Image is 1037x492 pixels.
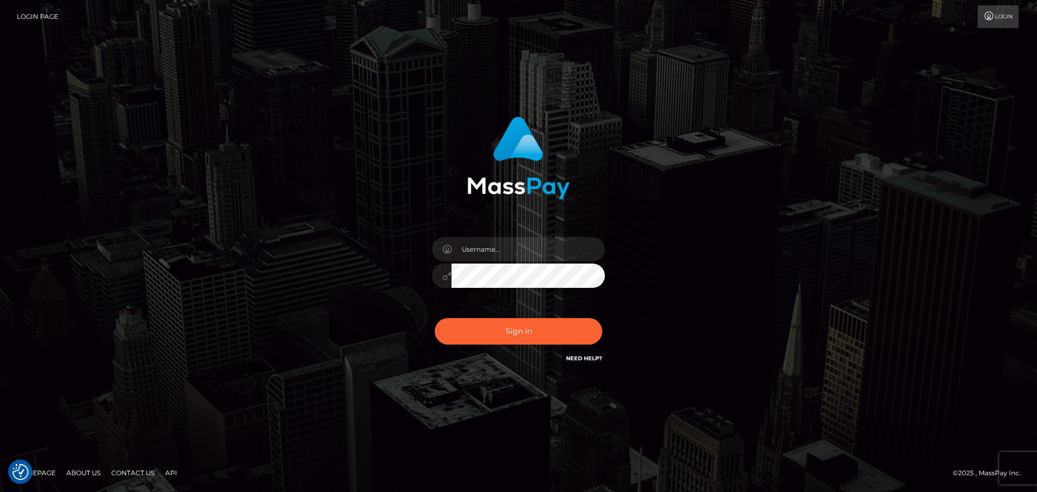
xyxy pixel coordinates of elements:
[12,464,29,480] img: Revisit consent button
[566,355,602,362] a: Need Help?
[978,5,1019,28] a: Login
[62,464,105,481] a: About Us
[12,464,29,480] button: Consent Preferences
[467,117,570,199] img: MassPay Login
[435,318,602,345] button: Sign in
[953,467,1029,479] div: © 2025 , MassPay Inc.
[17,5,58,28] a: Login Page
[452,237,605,261] input: Username...
[12,464,60,481] a: Homepage
[161,464,181,481] a: API
[107,464,159,481] a: Contact Us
